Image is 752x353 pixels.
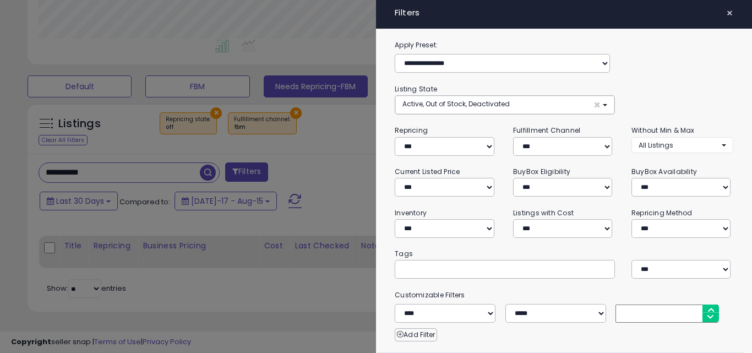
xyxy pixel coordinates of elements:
small: BuyBox Eligibility [513,167,570,176]
span: All Listings [639,140,673,150]
label: Apply Preset: [386,39,742,51]
small: Repricing [395,126,428,135]
button: Active, Out of Stock, Deactivated × [395,96,614,114]
span: Active, Out of Stock, Deactivated [402,99,510,108]
span: × [593,99,601,111]
button: × [722,6,738,21]
button: All Listings [631,137,733,153]
small: Without Min & Max [631,126,695,135]
small: Current Listed Price [395,167,460,176]
small: BuyBox Availability [631,167,697,176]
small: Inventory [395,208,427,218]
span: × [726,6,733,21]
small: Customizable Filters [386,289,742,301]
h4: Filters [395,8,733,18]
small: Listings with Cost [513,208,574,218]
small: Listing State [395,84,437,94]
small: Fulfillment Channel [513,126,580,135]
button: Add Filter [395,328,437,341]
small: Repricing Method [631,208,693,218]
small: Tags [386,248,742,260]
